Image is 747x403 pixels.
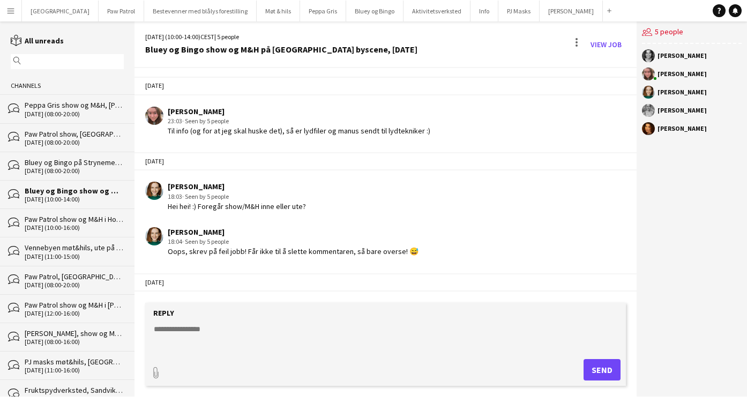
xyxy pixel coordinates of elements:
[168,202,306,211] div: Hei hei! :) Foregår show/M&H inne eller ute?
[182,117,229,125] span: · Seen by 5 people
[658,53,707,59] div: [PERSON_NAME]
[200,33,214,41] span: CEST
[300,1,346,21] button: Peppa Gris
[182,192,229,200] span: · Seen by 5 people
[25,329,124,338] div: [PERSON_NAME], show og M&H i Sogndal, avreise fredag kveld
[470,1,498,21] button: Info
[168,192,306,202] div: 18:03
[25,243,124,252] div: Vennebyen møt&hils, ute på [GEOGRAPHIC_DATA], [DATE]
[168,116,430,126] div: 23:03
[168,247,419,256] div: Oops, skrev på feil jobb! Får ikke til å slette kommentaren, så bare overse! 😅
[25,214,124,224] div: Paw Patrol show og M&H i Horten, [DATE]
[135,273,637,292] div: [DATE]
[584,359,621,380] button: Send
[168,227,419,237] div: [PERSON_NAME]
[658,71,707,77] div: [PERSON_NAME]
[658,89,707,95] div: [PERSON_NAME]
[144,1,257,21] button: Bestevenner med blålys forestilling
[11,36,64,46] a: All unreads
[586,36,626,53] a: View Job
[25,139,124,146] div: [DATE] (08:00-20:00)
[25,158,124,167] div: Bluey og Bingo på Strynemessa, [DATE]
[257,1,300,21] button: Møt & hils
[168,237,419,247] div: 18:04
[25,272,124,281] div: Paw Patrol, [GEOGRAPHIC_DATA], 3 x show, [PERSON_NAME] M&H
[25,385,124,395] div: Fruktspydverksted, Sandvika storsenter [DATE]
[25,338,124,346] div: [DATE] (08:00-16:00)
[25,253,124,260] div: [DATE] (11:00-15:00)
[22,1,99,21] button: [GEOGRAPHIC_DATA]
[153,308,174,318] label: Reply
[25,167,124,175] div: [DATE] (08:00-20:00)
[25,186,124,196] div: Bluey og Bingo show og M&H på [GEOGRAPHIC_DATA] byscene, [DATE]
[25,196,124,203] div: [DATE] (10:00-14:00)
[25,100,124,110] div: Peppa Gris show og M&H, [PERSON_NAME] [DATE]
[540,1,603,21] button: [PERSON_NAME]
[168,303,321,312] div: [PERSON_NAME]
[25,310,124,317] div: [DATE] (12:00-16:00)
[145,44,417,54] div: Bluey og Bingo show og M&H på [GEOGRAPHIC_DATA] byscene, [DATE]
[346,1,404,21] button: Bluey og Bingo
[658,125,707,132] div: [PERSON_NAME]
[498,1,540,21] button: PJ Masks
[642,21,742,44] div: 5 people
[25,367,124,374] div: [DATE] (11:00-16:00)
[25,129,124,139] div: Paw Patrol show, [GEOGRAPHIC_DATA], [DATE]
[168,126,430,136] div: Til info (og for at jeg skal huske det), så er lydfiler og manus sendt til lydtekniker :)
[25,300,124,310] div: Paw Patrol show og M&H i [PERSON_NAME], [DATE]
[25,357,124,367] div: PJ masks møt&hils, [GEOGRAPHIC_DATA], [DATE]
[658,107,707,114] div: [PERSON_NAME]
[99,1,144,21] button: Paw Patrol
[168,182,306,191] div: [PERSON_NAME]
[25,110,124,118] div: [DATE] (08:00-20:00)
[135,152,637,170] div: [DATE]
[168,107,430,116] div: [PERSON_NAME]
[135,77,637,95] div: [DATE]
[145,32,417,42] div: [DATE] (10:00-14:00) | 5 people
[25,395,124,403] div: [DATE] (12:00-16:00)
[182,237,229,245] span: · Seen by 5 people
[25,281,124,289] div: [DATE] (08:00-20:00)
[25,224,124,232] div: [DATE] (10:00-16:00)
[404,1,470,21] button: Aktivitetsverksted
